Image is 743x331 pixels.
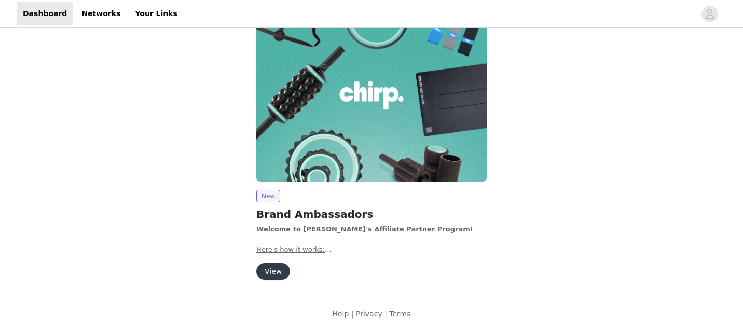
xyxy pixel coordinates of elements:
a: Terms [389,310,410,318]
button: View [256,263,290,280]
span: New [256,190,280,202]
span: Here's how it works: [256,245,332,253]
a: View [256,268,290,275]
a: Networks [75,2,127,25]
a: Dashboard [17,2,73,25]
span: | [351,310,354,318]
a: Your Links [129,2,184,25]
span: | [384,310,387,318]
h2: Brand Ambassadors [256,206,487,222]
a: Privacy [356,310,382,318]
strong: Welcome to [PERSON_NAME]'s Affiliate Partner Program! [256,225,473,233]
img: Chirp [256,9,487,182]
a: Help [332,310,349,318]
div: avatar [705,6,714,22]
